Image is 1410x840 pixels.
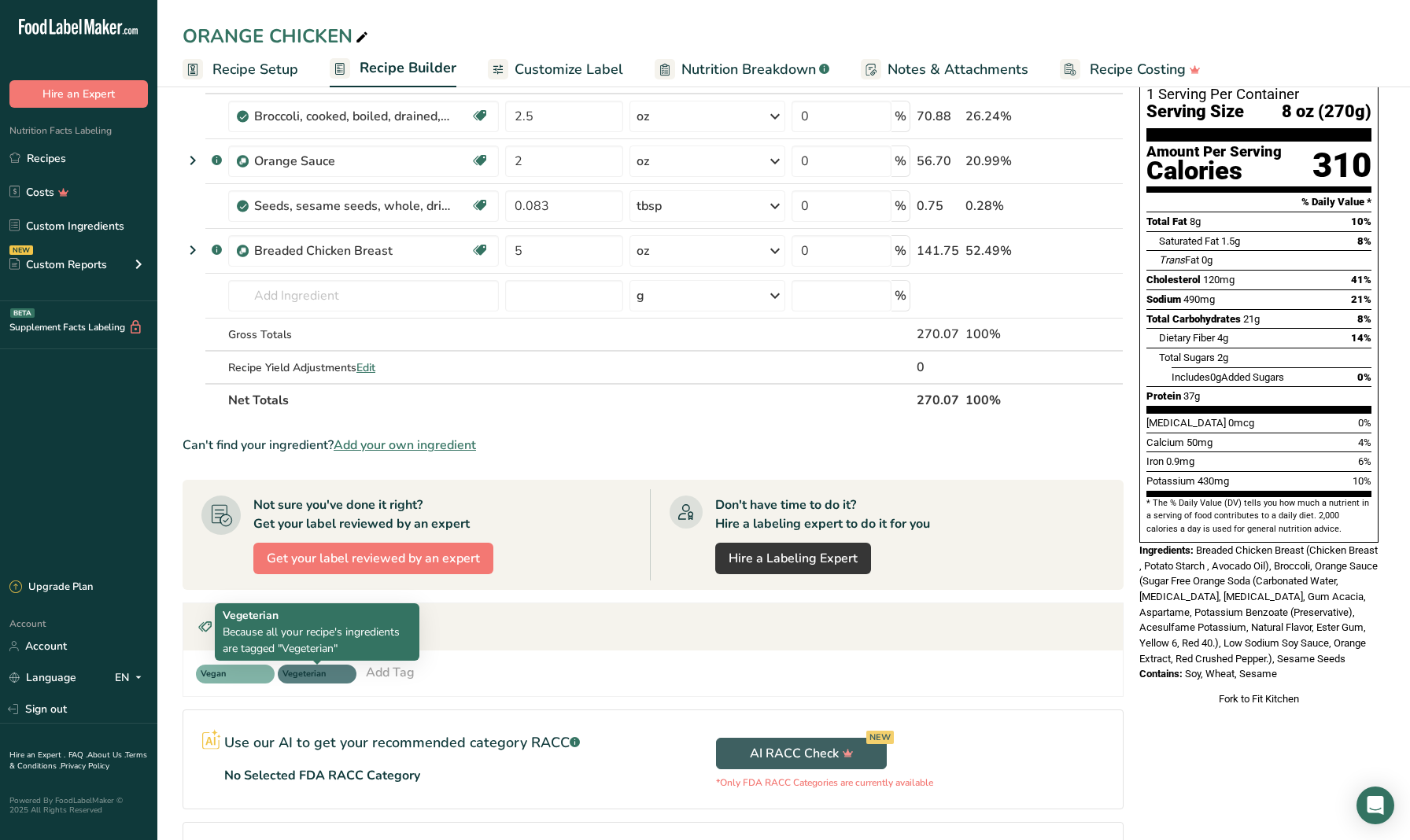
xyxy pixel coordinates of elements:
[1358,417,1371,429] span: 0%
[1159,235,1219,247] span: Saturated Fat
[1139,544,1378,665] span: Breaded Chicken Breast (Chicken Breast , Potato Starch , Avocado Oil), Broccoli, Orange Sauce (Su...
[1198,475,1229,487] span: 430mg
[223,607,412,657] div: Because all your recipe's ingredients are tagged "Vegeterian"
[366,663,415,682] div: Add Tag
[716,738,887,769] button: AI RACC Check NEW
[61,761,109,772] a: Privacy Policy
[715,543,871,574] a: Hire a Labeling Expert
[1243,313,1260,325] span: 21g
[1146,216,1187,227] span: Total Fat
[861,52,1028,87] a: Notes & Attachments
[1228,417,1254,429] span: 0mcg
[1146,293,1181,305] span: Sodium
[253,496,470,533] div: Not sure you've done it right? Get your label reviewed by an expert
[917,197,959,216] div: 0.75
[1185,668,1277,680] span: Soy, Wheat, Sesame
[962,383,1052,416] th: 100%
[965,107,1049,126] div: 26.24%
[115,669,148,687] div: EN
[254,197,451,216] div: Seeds, sesame seeds, whole, dried
[1166,455,1194,467] span: 0.9mg
[1139,668,1183,680] span: Contains:
[253,543,493,574] button: Get your label reviewed by an expert
[237,245,249,257] img: Sub Recipe
[1159,254,1199,266] span: Fat
[1357,235,1371,247] span: 8%
[9,750,147,772] a: Terms & Conditions .
[917,325,959,344] div: 270.07
[965,197,1049,216] div: 0.28%
[1351,293,1371,305] span: 21%
[183,603,1123,650] div: Recipe Tags
[637,241,649,260] div: oz
[1187,437,1213,448] span: 50mg
[888,59,1028,80] span: Notes & Attachments
[1221,235,1240,247] span: 1.5g
[1351,274,1371,286] span: 41%
[356,360,375,375] span: Edit
[360,57,456,79] span: Recipe Builder
[1146,417,1226,429] span: [MEDICAL_DATA]
[1146,274,1201,286] span: Cholesterol
[1217,352,1228,363] span: 2g
[1190,216,1201,227] span: 8g
[1312,145,1371,186] div: 310
[1351,216,1371,227] span: 10%
[1146,87,1371,102] div: 1 Serving Per Container
[715,496,930,533] div: Don't have time to do it? Hire a labeling expert to do it for you
[917,241,959,260] div: 141.75
[1351,332,1371,344] span: 14%
[228,326,499,343] div: Gross Totals
[1146,160,1282,182] div: Calories
[914,383,962,416] th: 270.07
[655,52,829,87] a: Nutrition Breakdown
[1139,544,1194,556] span: Ingredients:
[750,744,854,763] span: AI RACC Check
[212,59,298,80] span: Recipe Setup
[9,750,65,761] a: Hire an Expert .
[237,156,249,168] img: Sub Recipe
[9,796,148,815] div: Powered By FoodLabelMaker © 2025 All Rights Reserved
[183,436,1124,455] div: Can't find your ingredient?
[917,358,959,377] div: 0
[1201,254,1213,266] span: 0g
[716,776,933,790] p: *Only FDA RACC Categories are currently available
[637,107,649,126] div: oz
[1146,455,1164,467] span: Iron
[254,241,451,260] div: Breaded Chicken Breast
[1090,59,1186,80] span: Recipe Costing
[965,325,1049,344] div: 100%
[228,359,499,376] div: Recipe Yield Adjustments
[1210,371,1221,383] span: 0g
[965,152,1049,171] div: 20.99%
[223,607,412,624] div: Vegeterian
[183,22,371,50] div: ORANGE CHICKEN
[267,549,480,568] span: Get your label reviewed by an expert
[1146,102,1244,122] span: Serving Size
[9,256,107,273] div: Custom Reports
[1357,371,1371,383] span: 0%
[1146,390,1181,402] span: Protein
[9,664,76,691] a: Language
[1146,437,1184,448] span: Calcium
[1146,313,1241,325] span: Total Carbohydrates
[637,152,649,171] div: oz
[965,241,1049,260] div: 52.49%
[1146,475,1195,487] span: Potassium
[68,750,87,761] a: FAQ .
[87,750,125,761] a: About Us .
[1183,293,1215,305] span: 490mg
[1358,437,1371,448] span: 4%
[330,50,456,88] a: Recipe Builder
[515,59,623,80] span: Customize Label
[254,107,451,126] div: Broccoli, cooked, boiled, drained, with salt
[1146,145,1282,160] div: Amount Per Serving
[1060,52,1201,87] a: Recipe Costing
[183,52,298,87] a: Recipe Setup
[866,731,894,744] div: NEW
[9,245,33,255] div: NEW
[1203,274,1235,286] span: 120mg
[224,732,580,753] p: Use our AI to get your recommended category RACC
[228,280,499,311] input: Add Ingredient
[254,152,451,171] div: Orange Sauce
